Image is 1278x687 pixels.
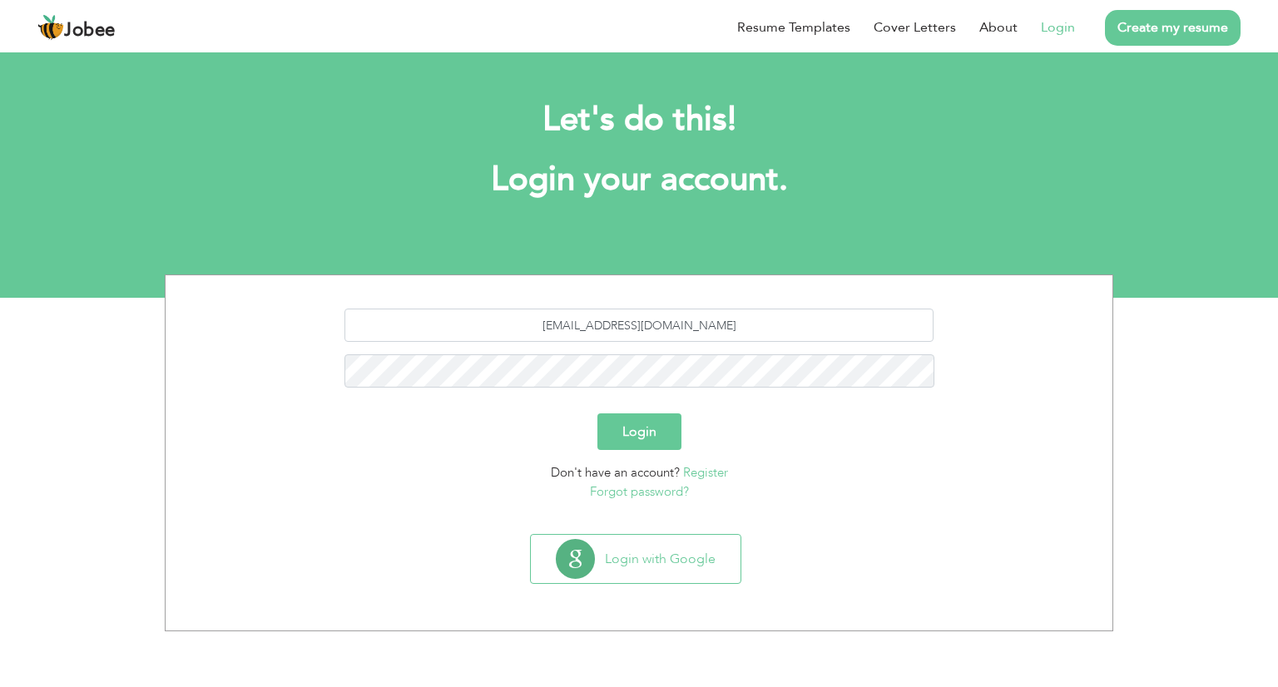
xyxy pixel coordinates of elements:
a: Login [1041,17,1075,37]
a: About [979,17,1018,37]
input: Email [344,309,934,342]
h2: Let's do this! [190,98,1088,141]
a: Create my resume [1105,10,1241,46]
a: Resume Templates [737,17,850,37]
a: Jobee [37,14,116,41]
button: Login [597,413,681,450]
a: Register [683,464,728,481]
img: jobee.io [37,14,64,41]
span: Jobee [64,22,116,40]
span: Don't have an account? [551,464,680,481]
a: Cover Letters [874,17,956,37]
h1: Login your account. [190,158,1088,201]
a: Forgot password? [590,483,689,500]
button: Login with Google [531,535,741,583]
